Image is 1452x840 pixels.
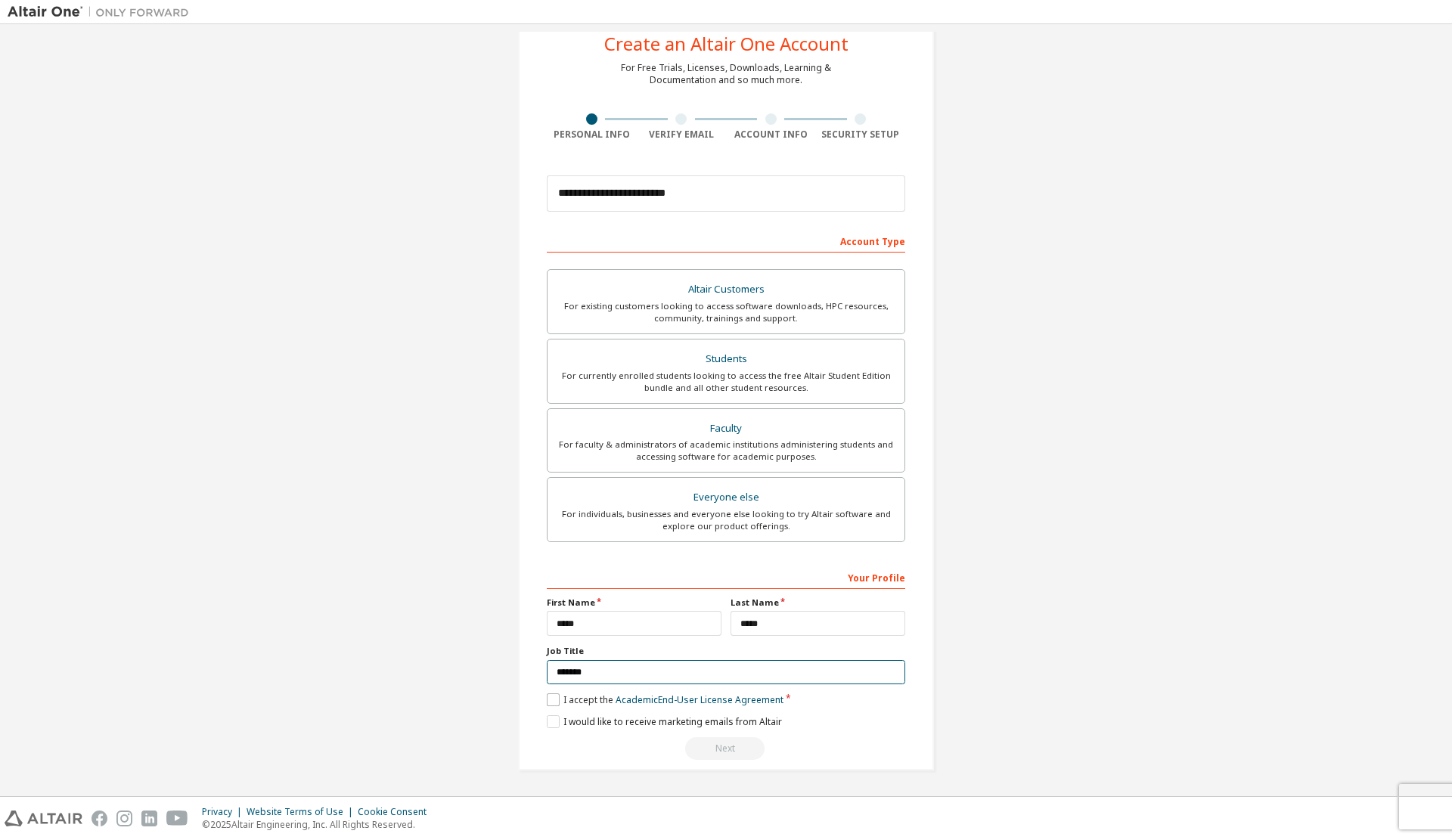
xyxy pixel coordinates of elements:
[202,806,247,818] div: Privacy
[358,806,436,818] div: Cookie Consent
[547,693,783,706] label: I accept the
[557,508,895,532] div: For individuals, businesses and everyone else looking to try Altair software and explore our prod...
[557,279,895,300] div: Altair Customers
[116,811,132,826] img: instagram.svg
[616,693,783,706] a: Academic End-User License Agreement
[547,228,905,253] div: Account Type
[547,715,782,728] label: I would like to receive marketing emails from Altair
[557,439,895,463] div: For faculty & administrators of academic institutions administering students and accessing softwa...
[557,487,895,508] div: Everyone else
[726,129,816,141] div: Account Info
[557,418,895,439] div: Faculty
[166,811,188,826] img: youtube.svg
[816,129,906,141] div: Security Setup
[547,129,637,141] div: Personal Info
[547,737,905,760] div: Read and acccept EULA to continue
[557,300,895,324] div: For existing customers looking to access software downloads, HPC resources, community, trainings ...
[557,349,895,370] div: Students
[247,806,358,818] div: Website Terms of Use
[731,597,905,609] label: Last Name
[5,811,82,826] img: altair_logo.svg
[8,5,197,20] img: Altair One
[547,597,721,609] label: First Name
[604,35,849,53] div: Create an Altair One Account
[637,129,727,141] div: Verify Email
[621,62,831,86] div: For Free Trials, Licenses, Downloads, Learning & Documentation and so much more.
[557,370,895,394] div: For currently enrolled students looking to access the free Altair Student Edition bundle and all ...
[202,818,436,831] p: © 2025 Altair Engineering, Inc. All Rights Reserved.
[547,565,905,589] div: Your Profile
[92,811,107,826] img: facebook.svg
[141,811,157,826] img: linkedin.svg
[547,645,905,657] label: Job Title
